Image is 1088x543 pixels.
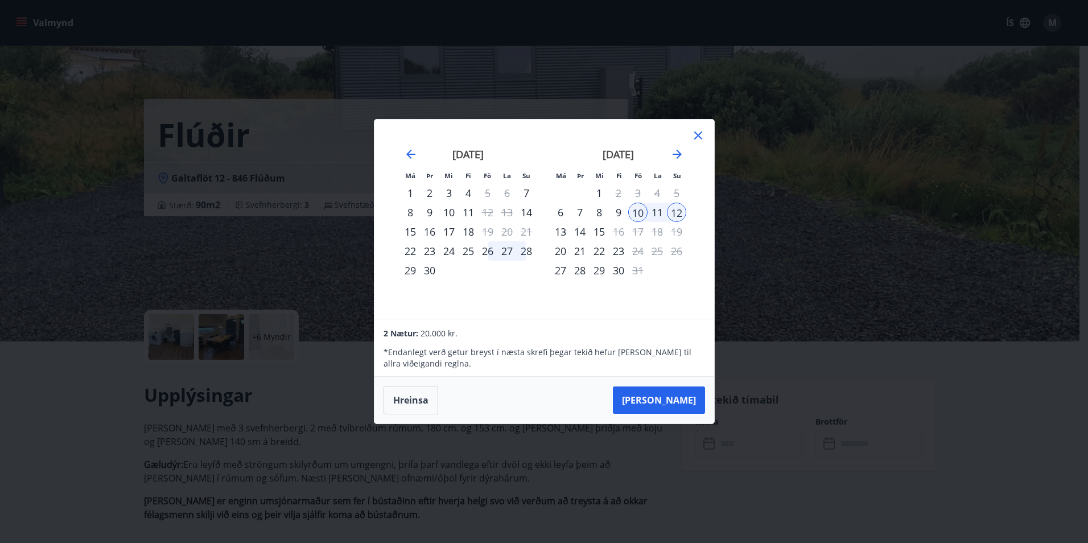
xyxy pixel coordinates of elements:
div: 30 [609,261,628,280]
div: 26 [478,241,497,261]
div: Aðeins innritun í boði [401,241,420,261]
td: Choose föstudagur, 24. október 2025 as your check-in date. It’s available. [628,241,648,261]
td: Choose þriðjudagur, 14. október 2025 as your check-in date. It’s available. [570,222,590,241]
div: 2 [420,183,439,203]
td: Choose mánudagur, 22. september 2025 as your check-in date. It’s available. [401,241,420,261]
td: Selected as end date. sunnudagur, 12. október 2025 [667,203,686,222]
td: Choose fimmtudagur, 2. október 2025 as your check-in date. It’s available. [609,183,628,203]
td: Choose föstudagur, 12. september 2025 as your check-in date. It’s available. [478,203,497,222]
div: 3 [439,183,459,203]
div: Aðeins innritun í boði [517,203,536,222]
td: Choose mánudagur, 13. október 2025 as your check-in date. It’s available. [551,222,570,241]
div: 8 [401,203,420,222]
td: Choose þriðjudagur, 23. september 2025 as your check-in date. It’s available. [420,241,439,261]
td: Choose miðvikudagur, 24. september 2025 as your check-in date. It’s available. [439,241,459,261]
div: Move forward to switch to the next month. [670,147,684,161]
td: Choose fimmtudagur, 30. október 2025 as your check-in date. It’s available. [609,261,628,280]
td: Not available. sunnudagur, 19. október 2025 [667,222,686,241]
div: Aðeins útritun í boði [609,183,628,203]
div: 15 [401,222,420,241]
td: Choose þriðjudagur, 9. september 2025 as your check-in date. It’s available. [420,203,439,222]
td: Choose fimmtudagur, 18. september 2025 as your check-in date. It’s available. [459,222,478,241]
td: Choose laugardagur, 27. september 2025 as your check-in date. It’s available. [497,241,517,261]
div: 29 [401,261,420,280]
td: Not available. laugardagur, 4. október 2025 [648,183,667,203]
div: Aðeins útritun í boði [609,222,628,241]
div: 10 [628,203,648,222]
div: Aðeins útritun í boði [478,183,497,203]
td: Choose sunnudagur, 7. september 2025 as your check-in date. It’s available. [517,183,536,203]
td: Selected as start date. föstudagur, 10. október 2025 [628,203,648,222]
div: 27 [497,241,517,261]
div: 23 [420,241,439,261]
div: 14 [570,222,590,241]
div: 12 [667,203,686,222]
td: Not available. laugardagur, 13. september 2025 [497,203,517,222]
td: Not available. sunnudagur, 5. október 2025 [667,183,686,203]
td: Choose þriðjudagur, 7. október 2025 as your check-in date. It’s available. [570,203,590,222]
div: Aðeins innritun í boði [517,183,536,203]
td: Choose miðvikudagur, 1. október 2025 as your check-in date. It’s available. [590,183,609,203]
div: 7 [570,203,590,222]
div: 24 [439,241,459,261]
div: 18 [459,222,478,241]
small: Su [673,171,681,180]
div: Aðeins útritun í boði [628,261,648,280]
div: 4 [459,183,478,203]
div: 30 [420,261,439,280]
td: Choose þriðjudagur, 28. október 2025 as your check-in date. It’s available. [570,261,590,280]
button: [PERSON_NAME] [613,386,705,414]
td: Choose miðvikudagur, 8. október 2025 as your check-in date. It’s available. [590,203,609,222]
small: Þr [426,171,433,180]
span: 20.000 kr. [421,328,458,339]
td: Choose föstudagur, 19. september 2025 as your check-in date. It’s available. [478,222,497,241]
div: 10 [439,203,459,222]
td: Choose miðvikudagur, 29. október 2025 as your check-in date. It’s available. [590,261,609,280]
td: Not available. laugardagur, 18. október 2025 [648,222,667,241]
div: 28 [570,261,590,280]
small: Su [522,171,530,180]
td: Choose þriðjudagur, 21. október 2025 as your check-in date. It’s available. [570,241,590,261]
td: Choose mánudagur, 27. október 2025 as your check-in date. It’s available. [551,261,570,280]
td: Choose miðvikudagur, 22. október 2025 as your check-in date. It’s available. [590,241,609,261]
div: 23 [609,241,628,261]
td: Not available. föstudagur, 17. október 2025 [628,222,648,241]
small: Fö [484,171,491,180]
td: Not available. laugardagur, 6. september 2025 [497,183,517,203]
div: 11 [459,203,478,222]
strong: [DATE] [452,147,484,161]
div: 28 [517,241,536,261]
td: Choose þriðjudagur, 30. september 2025 as your check-in date. It’s available. [420,261,439,280]
small: Má [405,171,415,180]
div: 17 [439,222,459,241]
div: 13 [551,222,570,241]
small: Fi [465,171,471,180]
td: Not available. sunnudagur, 26. október 2025 [667,241,686,261]
td: Choose fimmtudagur, 4. september 2025 as your check-in date. It’s available. [459,183,478,203]
div: Calendar [388,133,700,305]
div: Aðeins innritun í boði [551,241,570,261]
td: Choose mánudagur, 29. september 2025 as your check-in date. It’s available. [401,261,420,280]
td: Choose föstudagur, 5. september 2025 as your check-in date. It’s available. [478,183,497,203]
td: Not available. föstudagur, 3. október 2025 [628,183,648,203]
div: 1 [590,183,609,203]
div: Move backward to switch to the previous month. [404,147,418,161]
div: 1 [401,183,420,203]
div: 21 [570,241,590,261]
td: Selected. laugardagur, 11. október 2025 [648,203,667,222]
td: Choose sunnudagur, 14. september 2025 as your check-in date. It’s available. [517,203,536,222]
button: Hreinsa [384,386,438,414]
td: Choose mánudagur, 1. september 2025 as your check-in date. It’s available. [401,183,420,203]
div: 9 [420,203,439,222]
td: Not available. sunnudagur, 21. september 2025 [517,222,536,241]
td: Choose fimmtudagur, 16. október 2025 as your check-in date. It’s available. [609,222,628,241]
td: Choose mánudagur, 15. september 2025 as your check-in date. It’s available. [401,222,420,241]
td: Choose mánudagur, 20. október 2025 as your check-in date. It’s available. [551,241,570,261]
small: Má [556,171,566,180]
small: Mi [444,171,453,180]
div: 11 [648,203,667,222]
td: Choose fimmtudagur, 11. september 2025 as your check-in date. It’s available. [459,203,478,222]
td: Not available. laugardagur, 20. september 2025 [497,222,517,241]
td: Choose föstudagur, 31. október 2025 as your check-in date. It’s available. [628,261,648,280]
td: Choose miðvikudagur, 3. september 2025 as your check-in date. It’s available. [439,183,459,203]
